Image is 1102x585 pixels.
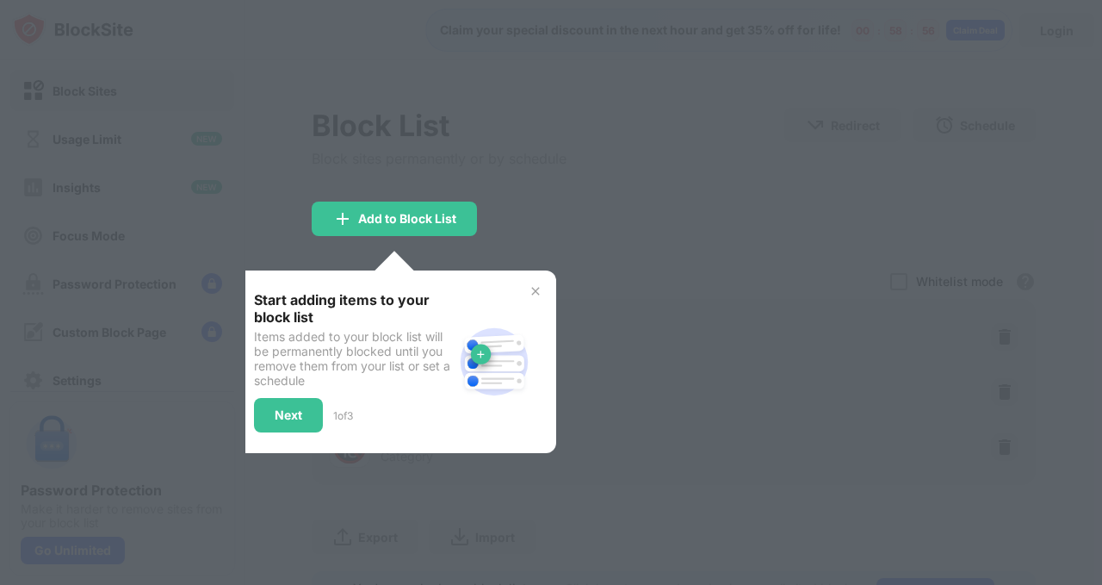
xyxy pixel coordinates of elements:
div: Start adding items to your block list [254,291,453,326]
div: 1 of 3 [333,409,353,422]
div: Items added to your block list will be permanently blocked until you remove them from your list o... [254,329,453,388]
div: Add to Block List [358,212,456,226]
img: block-site.svg [453,321,536,403]
div: Next [275,408,302,422]
img: x-button.svg [529,284,542,298]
